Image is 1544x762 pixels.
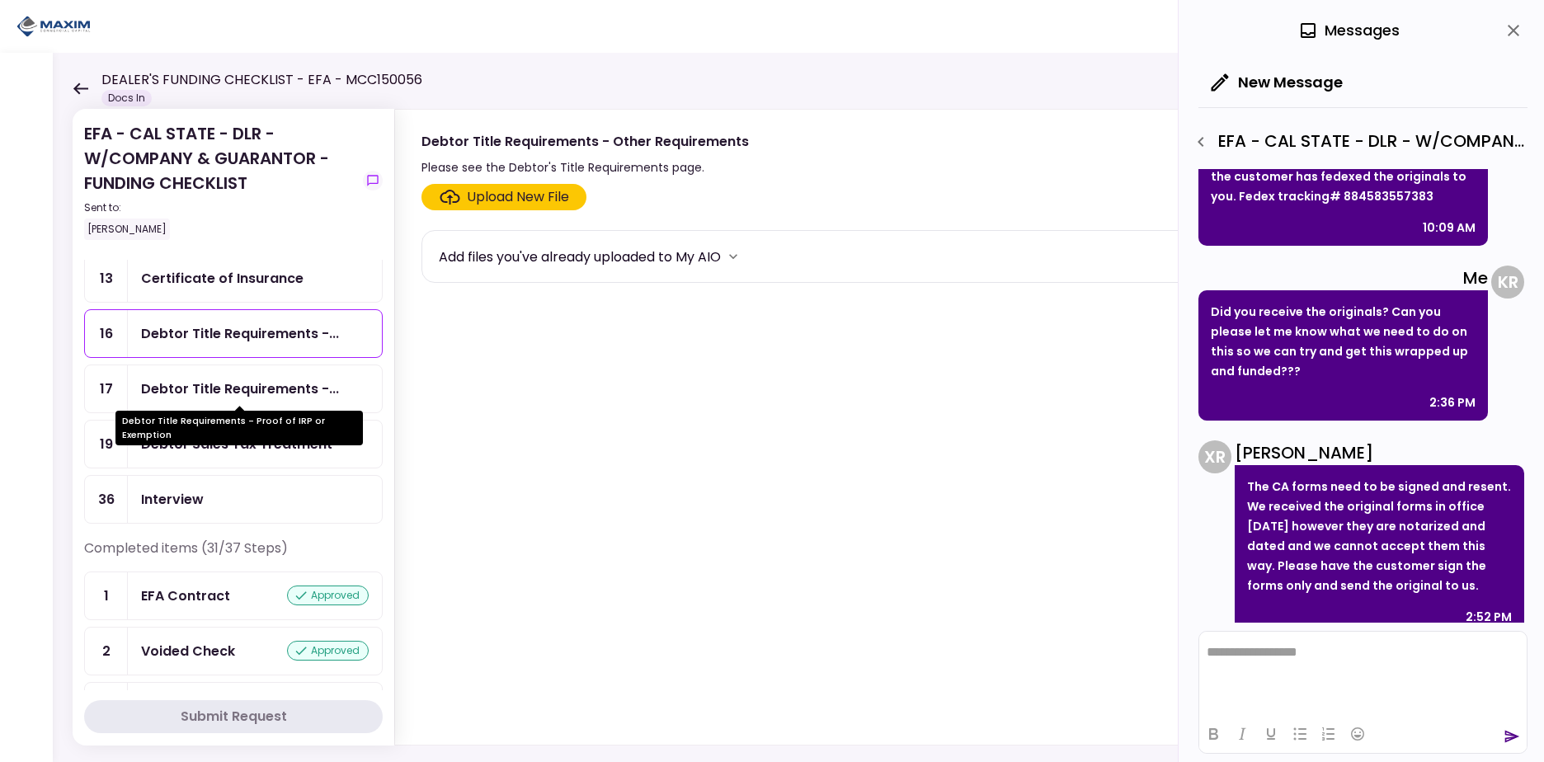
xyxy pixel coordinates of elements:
button: Bullet list [1286,722,1314,746]
div: [PERSON_NAME] [1235,440,1524,465]
a: 1EFA Contractapproved [84,571,383,620]
div: approved [287,641,369,661]
div: 36 [85,476,128,523]
div: Please see the Debtor's Title Requirements page. [421,158,749,177]
div: Add files you've already uploaded to My AIO [439,247,721,267]
div: Messages [1298,18,1400,43]
div: 13 [85,255,128,302]
p: Did you receive the originals? Can you please let me know what we need to do on this so we can tr... [1211,302,1476,381]
button: more [721,244,746,269]
div: EFA - CAL STATE - DLR - W/COMPANY & GUARANTOR - FUNDING CHECKLIST - POA - Original POA (not CA or... [1187,128,1528,156]
div: X R [1198,440,1231,473]
div: Certificate of Insurance [141,268,304,289]
img: Partner icon [16,14,91,39]
div: 10:09 AM [1423,218,1476,238]
div: Voided Check [141,641,235,661]
button: show-messages [363,171,383,190]
button: Submit Request [84,700,383,733]
a: 13Certificate of Insurance [84,254,383,303]
button: Emojis [1344,722,1372,746]
a: 2Voided Checkapproved [84,627,383,675]
div: Submit Request [181,707,287,727]
button: New Message [1198,61,1356,104]
div: Debtor Title Requirements - Other Requirements [421,131,749,152]
div: EFA Contract [141,586,230,606]
a: 19Debtor Sales Tax Treatment [84,420,383,468]
div: 17 [85,365,128,412]
div: Debtor Title Requirements - Proof of IRP or Exemption [115,411,363,445]
div: Sent to: [84,200,356,215]
div: Docs In [101,90,152,106]
button: Underline [1257,722,1285,746]
a: 17Debtor Title Requirements - Proof of IRP or Exemption [84,365,383,413]
div: Completed items (31/37 Steps) [84,539,383,571]
a: 36Interview [84,475,383,524]
div: 1 [85,572,128,619]
div: approved [287,586,369,605]
div: Debtor Title Requirements - Other Requirements [141,323,339,344]
button: Numbered list [1315,722,1343,746]
h1: DEALER'S FUNDING CHECKLIST - EFA - MCC150056 [101,70,422,90]
div: Debtor Title Requirements - Proof of IRP or Exemption [141,379,339,399]
div: Debtor Title Requirements - Other RequirementsPlease see the Debtor's Title Requirements page.sho... [394,109,1511,746]
div: K R [1491,266,1524,299]
p: The CA forms need to be signed and resent. We received the original forms in office [DATE] howeve... [1247,477,1512,595]
iframe: Rich Text Area [1199,632,1527,714]
div: 19 [85,421,128,468]
a: 3Signed CA Approval & Disclosure Formsapproved [84,682,383,731]
div: 16 [85,310,128,357]
button: send [1504,728,1520,745]
div: 2 [85,628,128,675]
div: EFA - CAL STATE - DLR - W/COMPANY & GUARANTOR - FUNDING CHECKLIST [84,121,356,240]
div: [PERSON_NAME] [84,219,170,240]
button: Bold [1199,722,1227,746]
div: Upload New File [467,187,569,207]
button: Italic [1228,722,1256,746]
div: 2:52 PM [1466,607,1512,627]
a: 16Debtor Title Requirements - Other Requirements [84,309,383,358]
span: Click here to upload the required document [421,184,586,210]
div: 3 [85,683,128,730]
button: close [1499,16,1528,45]
div: 2:36 PM [1429,393,1476,412]
div: Me [1198,266,1488,290]
p: OK...why wasnt this said [DATE]? I believe the customer has fedexed the originals to you. Fedex t... [1211,147,1476,206]
div: Interview [141,489,204,510]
